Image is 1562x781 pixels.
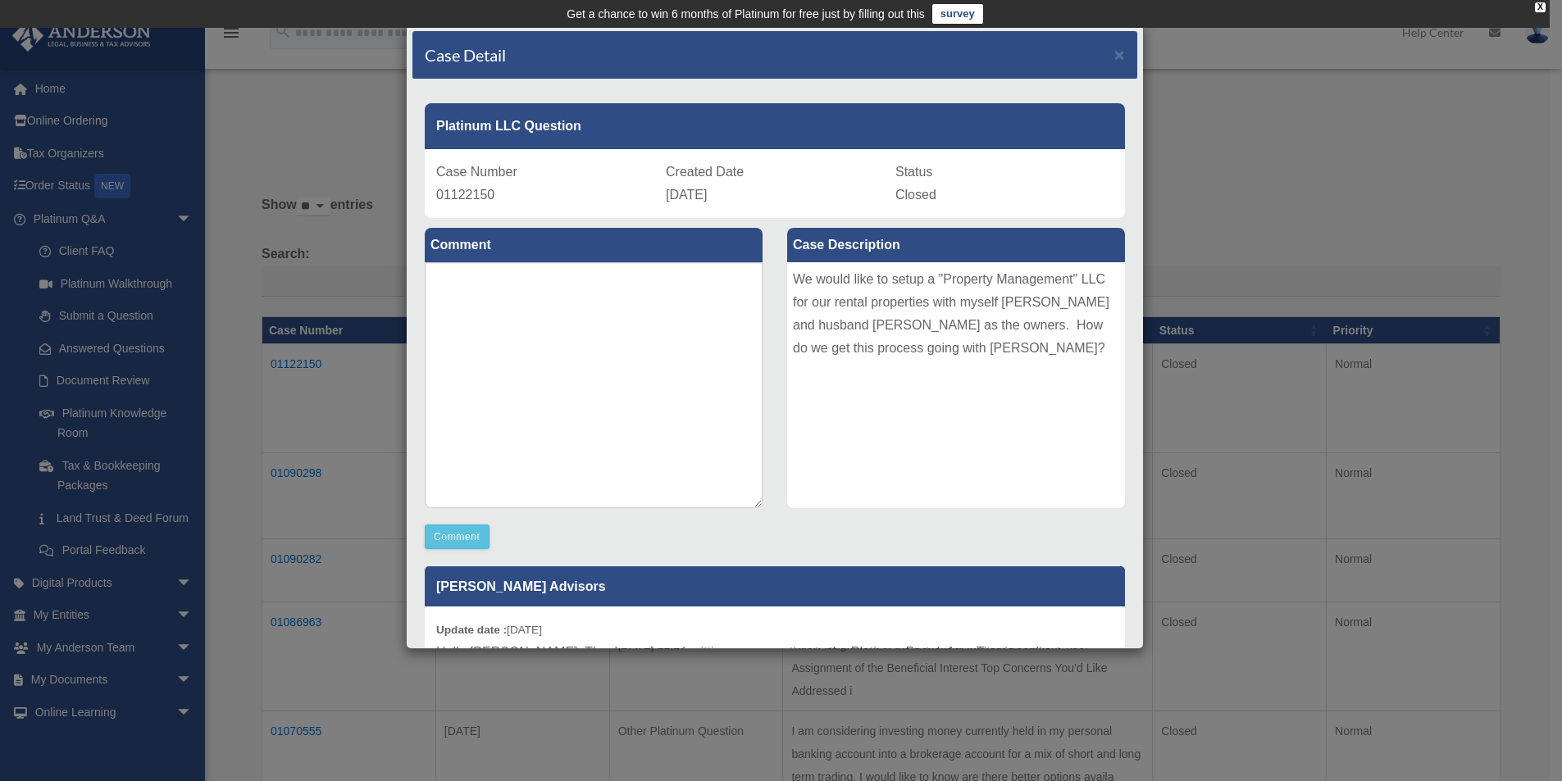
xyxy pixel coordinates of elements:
[932,4,983,24] a: survey
[1535,2,1546,12] div: close
[787,228,1125,262] label: Case Description
[436,624,542,636] small: [DATE]
[666,165,744,179] span: Created Date
[436,165,517,179] span: Case Number
[425,228,763,262] label: Comment
[787,262,1125,508] div: We would like to setup a "Property Management" LLC for our rental properties with myself [PERSON_...
[425,566,1125,606] p: [PERSON_NAME] Advisors
[567,4,925,24] div: Get a chance to win 6 months of Platinum for free just by filling out this
[425,103,1125,149] div: Platinum LLC Question
[436,188,494,202] span: 01122150
[425,524,490,549] button: Comment
[895,165,932,179] span: Status
[436,624,507,636] b: Update date :
[666,188,707,202] span: [DATE]
[1114,46,1125,63] button: Close
[1114,45,1125,64] span: ×
[425,43,506,66] h4: Case Detail
[895,188,936,202] span: Closed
